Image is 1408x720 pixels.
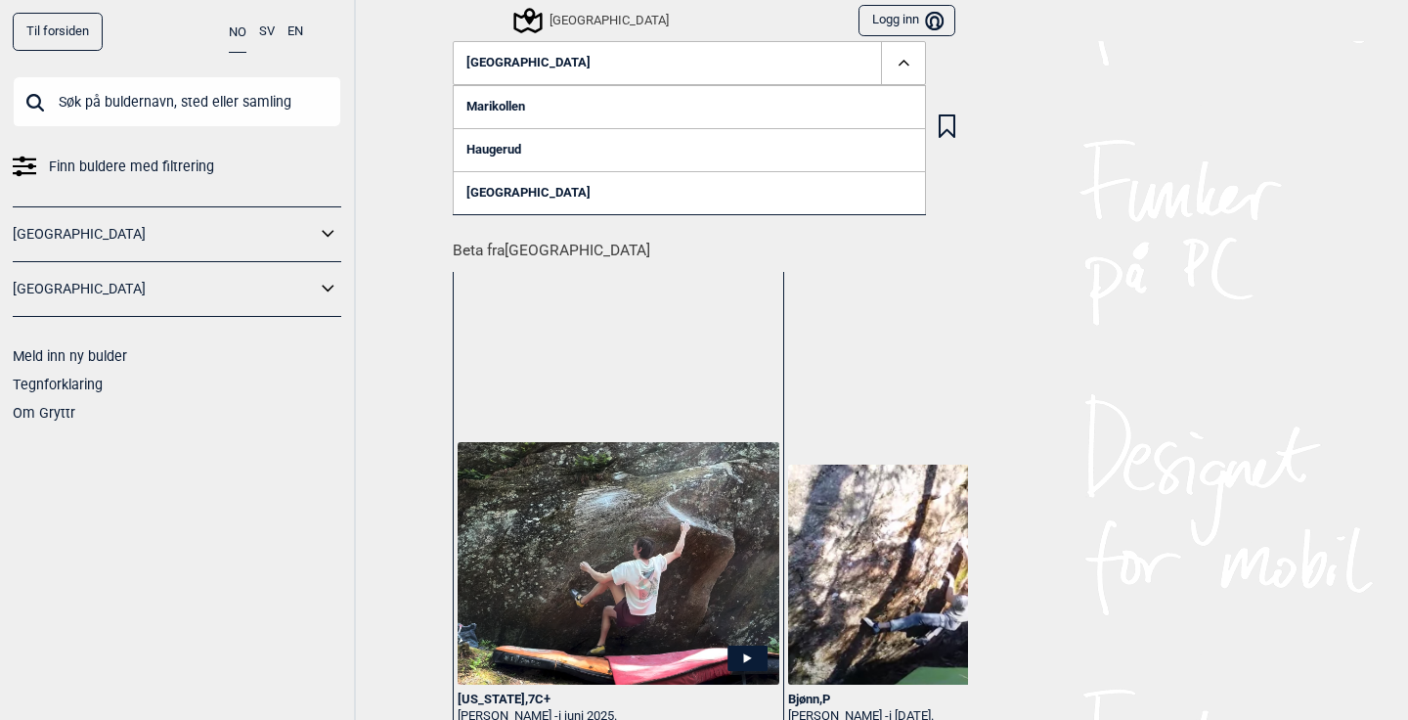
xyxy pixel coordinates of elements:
[13,405,75,421] a: Om Gryttr
[453,228,968,262] h1: Beta fra [GEOGRAPHIC_DATA]
[13,348,127,364] a: Meld inn ny bulder
[13,377,103,392] a: Tegnforklaring
[287,13,303,51] button: EN
[49,153,214,181] span: Finn buldere med filtrering
[788,692,1110,708] div: Bjønn , P
[788,465,1110,685] img: Kenneth pa Bjonn SS
[458,442,779,685] img: Tarjei pa Utah
[13,220,316,248] a: [GEOGRAPHIC_DATA]
[453,41,926,86] button: [GEOGRAPHIC_DATA]
[453,128,926,171] a: Haugerud
[858,5,955,37] button: Logg inn
[453,85,926,128] a: Marikollen
[13,13,103,51] a: Til forsiden
[13,153,341,181] a: Finn buldere med filtrering
[229,13,246,53] button: NO
[516,9,669,32] div: [GEOGRAPHIC_DATA]
[466,56,591,70] span: [GEOGRAPHIC_DATA]
[13,76,341,127] input: Søk på buldernavn, sted eller samling
[453,171,926,214] a: [GEOGRAPHIC_DATA]
[259,13,275,51] button: SV
[458,692,779,708] div: [US_STATE] , 7C+
[13,275,316,303] a: [GEOGRAPHIC_DATA]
